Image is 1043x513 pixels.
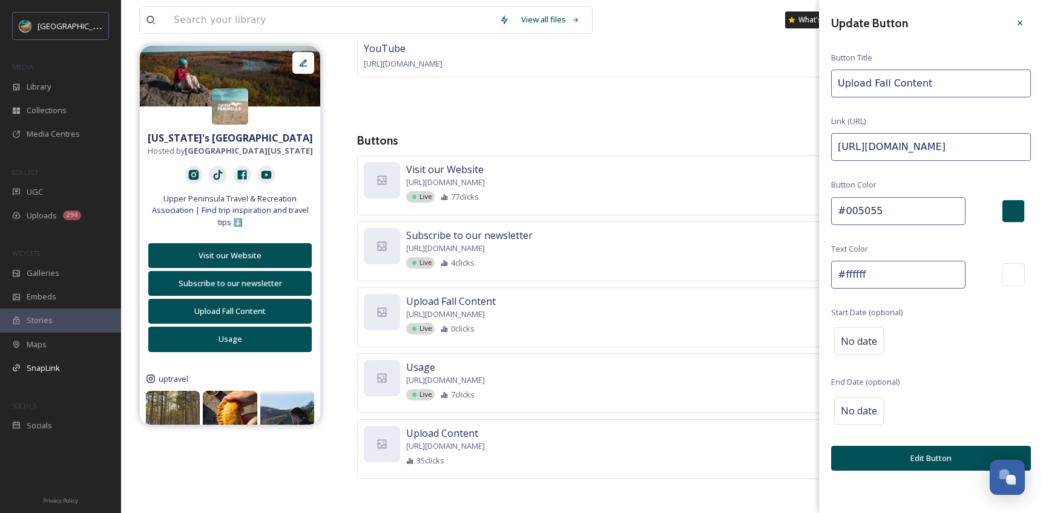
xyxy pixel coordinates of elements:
[146,391,200,445] img: 561251393_18529055749012963_4189612320008310271_n.jpg
[148,145,313,157] span: Hosted by
[785,11,846,28] a: What's New
[831,133,1031,161] input: https://www.snapsea.io
[406,426,478,440] span: Upload Content
[451,323,475,335] span: 0 clicks
[364,42,406,55] span: YouTube
[357,132,1025,149] h3: Buttons
[148,327,312,351] button: Usage
[27,210,57,221] span: Uploads
[146,193,314,228] span: Upper Peninsula Travel & Recreation Association | Find trip inspiration and travel tips ⬇️
[831,376,900,388] span: End Date (optional)
[212,88,248,125] img: Snapsea%20Profile.jpg
[155,250,305,261] div: Visit our Website
[38,20,156,31] span: [GEOGRAPHIC_DATA][US_STATE]
[406,243,485,254] span: [URL][DOMAIN_NAME]
[140,46,320,106] img: 38dc1ca8-717e-4d95-9462-fde781f76b64.jpg
[155,278,305,289] div: Subscribe to our newsletter
[451,257,475,269] span: 4 clicks
[831,15,908,32] h3: Update Button
[185,145,313,156] strong: [GEOGRAPHIC_DATA][US_STATE]
[27,105,67,116] span: Collections
[831,179,877,191] span: Button Color
[27,339,47,350] span: Maps
[406,360,435,374] span: Usage
[260,391,314,445] img: 559539269_18528394114012963_4152387199848583947_n.jpg
[406,177,485,188] span: [URL][DOMAIN_NAME]
[831,52,872,64] span: Button Title
[451,389,475,400] span: 7 clicks
[831,243,868,255] span: Text Color
[27,128,80,140] span: Media Centres
[406,257,435,269] div: Live
[27,362,60,374] span: SnapLink
[990,460,1025,495] button: Open Chat
[841,334,877,348] span: No date
[406,389,435,400] div: Live
[27,420,52,431] span: Socials
[27,186,43,198] span: UGC
[841,404,877,418] span: No date
[406,309,485,320] span: [URL][DOMAIN_NAME]
[27,267,59,279] span: Galleries
[19,20,31,32] img: Snapsea%20Profile.jpg
[416,455,444,466] span: 35 clicks
[451,191,479,203] span: 77 clicks
[148,243,312,268] button: Visit our Website
[12,62,33,71] span: MEDIA
[27,315,53,326] span: Stories
[159,373,188,385] span: uptravel
[406,440,485,452] span: [URL][DOMAIN_NAME]
[831,307,903,318] span: Start Date (optional)
[406,162,484,177] span: Visit our Website
[63,211,81,220] div: 294
[148,271,312,296] button: Subscribe to our newsletter
[831,70,1031,97] input: My Link
[155,333,305,345] div: Usage
[515,8,586,31] a: View all files
[43,497,78,505] span: Privacy Policy
[203,391,257,445] img: 557452395_1203037971870086_5486523001549737034_n.jpg
[12,401,36,410] span: SOCIALS
[148,131,313,145] strong: [US_STATE]'s [GEOGRAPHIC_DATA]
[831,446,1031,471] button: Edit Button
[43,492,78,507] a: Privacy Policy
[27,291,56,302] span: Embeds
[831,116,866,127] span: Link (URL)
[148,299,312,324] button: Upload Fall Content
[406,228,533,243] span: Subscribe to our newsletter
[27,81,51,93] span: Library
[168,7,493,33] input: Search your library
[12,168,38,177] span: COLLECT
[155,306,305,317] div: Upload Fall Content
[406,294,496,309] span: Upload Fall Content
[364,58,443,69] span: [URL][DOMAIN_NAME]
[406,374,485,386] span: [URL][DOMAIN_NAME]
[406,191,435,203] div: Live
[406,323,435,335] div: Live
[12,249,40,258] span: WIDGETS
